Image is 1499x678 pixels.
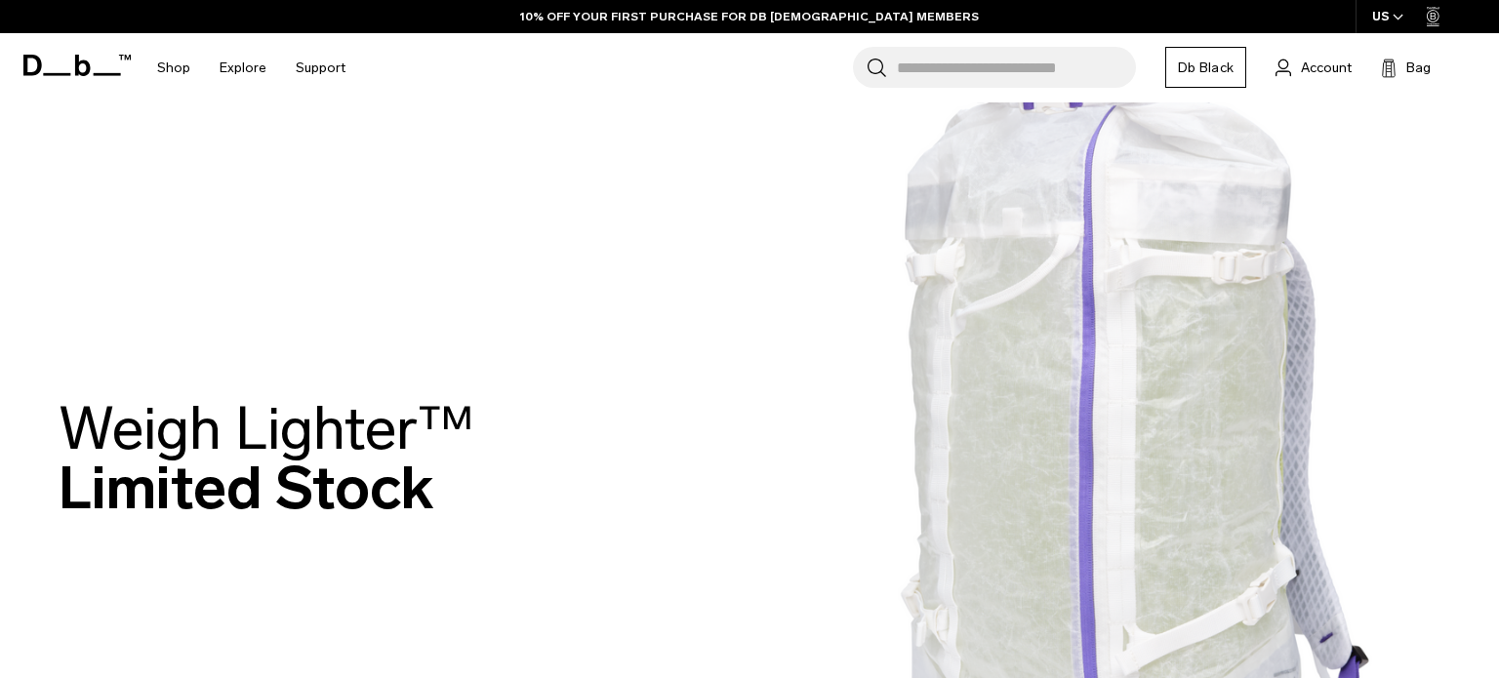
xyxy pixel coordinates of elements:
[59,399,474,518] h2: Limited Stock
[520,8,979,25] a: 10% OFF YOUR FIRST PURCHASE FOR DB [DEMOGRAPHIC_DATA] MEMBERS
[220,33,266,102] a: Explore
[296,33,345,102] a: Support
[1381,56,1431,79] button: Bag
[1406,58,1431,78] span: Bag
[157,33,190,102] a: Shop
[1276,56,1352,79] a: Account
[142,33,360,102] nav: Main Navigation
[59,393,474,464] span: Weigh Lighter™
[1301,58,1352,78] span: Account
[1165,47,1246,88] a: Db Black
